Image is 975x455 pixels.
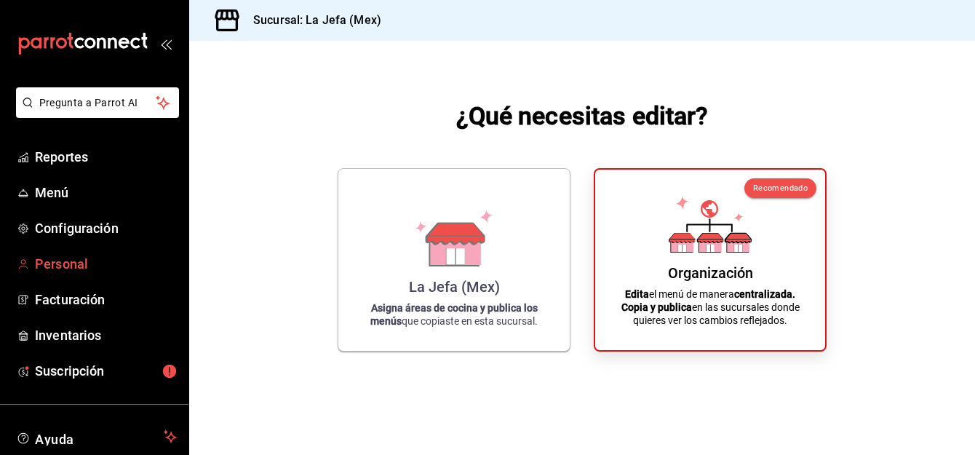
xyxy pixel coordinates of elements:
strong: centralizada. [734,288,795,300]
span: Ayuda [35,428,158,446]
h3: Sucursal: La Jefa (Mex) [242,12,381,29]
p: el menú de manera en las sucursales donde quieres ver los cambios reflejados. [613,288,808,327]
button: Pregunta a Parrot AI [16,87,179,118]
span: Configuración [35,218,177,238]
strong: Asigna áreas de cocina y publica los menús [370,302,538,327]
span: Suscripción [35,361,177,381]
a: Pregunta a Parrot AI [10,106,179,121]
strong: Copia y publica [621,301,692,313]
span: Pregunta a Parrot AI [39,95,156,111]
span: Personal [35,254,177,274]
h1: ¿Qué necesitas editar? [456,98,709,133]
span: Recomendado [753,183,808,193]
span: Reportes [35,147,177,167]
button: open_drawer_menu [160,38,172,50]
span: Facturación [35,290,177,309]
span: Menú [35,183,177,202]
div: Organización [668,264,753,282]
strong: Edita [625,288,649,300]
p: que copiaste en esta sucursal. [356,301,552,328]
span: Inventarios [35,325,177,345]
div: La Jefa (Mex) [409,278,500,296]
